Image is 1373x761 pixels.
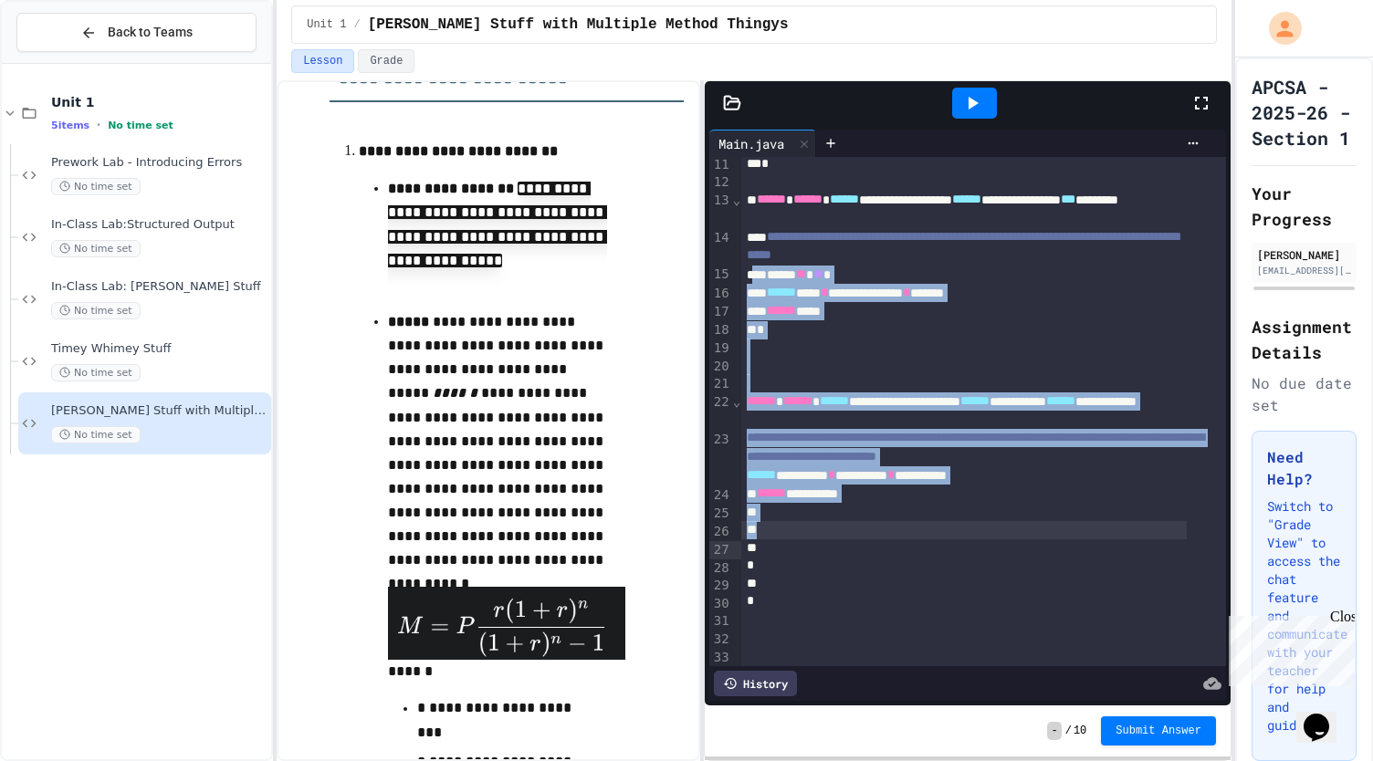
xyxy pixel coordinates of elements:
span: • [97,118,100,132]
div: Chat with us now!Close [7,7,126,116]
h2: Assignment Details [1252,314,1357,365]
div: No due date set [1252,372,1357,416]
span: [PERSON_NAME] Stuff with Multiple Method Thingys [51,403,267,419]
div: [EMAIL_ADDRESS][DOMAIN_NAME] [1257,264,1351,277]
p: Switch to "Grade View" to access the chat feature and communicate with your teacher for help and ... [1267,497,1341,735]
div: 14 [709,229,732,266]
span: In-Class Lab:Structured Output [51,217,267,233]
h3: Need Help? [1267,446,1341,490]
div: [PERSON_NAME] [1257,246,1351,263]
div: 23 [709,431,732,486]
div: 19 [709,339,732,358]
div: 29 [709,577,732,595]
div: 33 [709,649,732,667]
div: 11 [709,156,732,174]
div: 21 [709,375,732,393]
div: 13 [709,192,732,229]
div: Main.java [709,134,793,153]
span: Unit 1 [51,94,267,110]
div: 17 [709,303,732,321]
div: 15 [709,266,732,284]
div: 32 [709,631,732,649]
div: 20 [709,358,732,376]
div: Main.java [709,130,816,157]
div: 31 [709,612,732,631]
span: 5 items [51,120,89,131]
div: 28 [709,559,732,578]
div: 18 [709,321,732,339]
div: 24 [709,486,732,505]
span: No time set [108,120,173,131]
span: No time set [51,364,141,381]
span: 10 [1074,724,1086,738]
span: Unit 1 [307,17,346,32]
button: Lesson [291,49,354,73]
span: Mathy Stuff with Multiple Method Thingys [368,14,789,36]
div: 26 [709,523,732,541]
div: 27 [709,541,732,559]
span: No time set [51,240,141,257]
button: Grade [358,49,414,73]
iframe: chat widget [1221,609,1355,686]
span: No time set [51,302,141,319]
button: Back to Teams [16,13,257,52]
div: 22 [709,393,732,431]
span: Fold line [732,394,741,409]
div: 25 [709,505,732,523]
span: Fold line [732,193,741,207]
span: No time set [51,178,141,195]
span: Submit Answer [1116,724,1201,738]
div: History [714,671,797,696]
span: No time set [51,426,141,443]
h2: Your Progress [1252,181,1357,232]
button: Submit Answer [1101,716,1216,745]
span: Timey Whimey Stuff [51,341,267,357]
span: / [353,17,360,32]
div: 30 [709,595,732,613]
h1: APCSA - 2025-26 - Section 1 [1252,74,1357,151]
span: Back to Teams [108,23,193,42]
iframe: chat widget [1296,688,1355,743]
span: In-Class Lab: [PERSON_NAME] Stuff [51,279,267,295]
div: 12 [709,173,732,192]
div: 16 [709,285,732,303]
span: Prework Lab - Introducing Errors [51,155,267,171]
div: My Account [1250,7,1306,49]
span: - [1047,722,1061,740]
span: / [1065,724,1072,738]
